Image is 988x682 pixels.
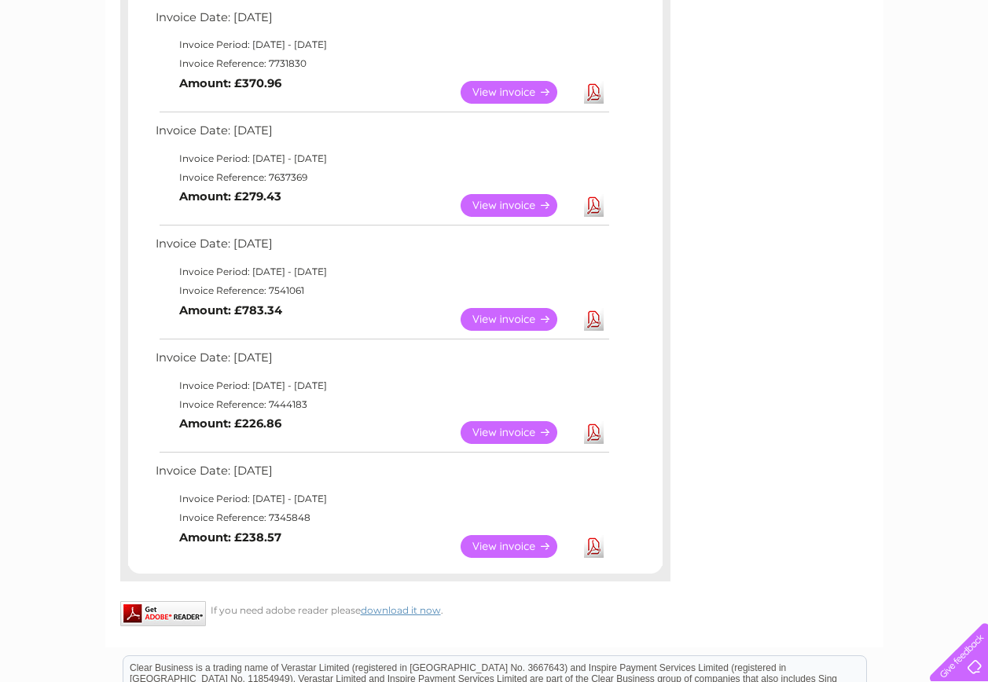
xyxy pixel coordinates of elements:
a: Download [584,308,604,331]
a: download it now [361,604,441,616]
td: Invoice Period: [DATE] - [DATE] [152,35,612,54]
img: logo.png [35,41,115,89]
a: Telecoms [795,67,842,79]
td: Invoice Reference: 7345848 [152,508,612,527]
td: Invoice Period: [DATE] - [DATE] [152,489,612,508]
a: Download [584,81,604,104]
td: Invoice Period: [DATE] - [DATE] [152,262,612,281]
td: Invoice Reference: 7541061 [152,281,612,300]
div: Clear Business is a trading name of Verastar Limited (registered in [GEOGRAPHIC_DATA] No. 3667643... [123,9,866,76]
td: Invoice Reference: 7731830 [152,54,612,73]
b: Amount: £279.43 [179,189,281,203]
a: Water [711,67,741,79]
b: Amount: £370.96 [179,76,281,90]
b: Amount: £226.86 [179,416,281,431]
a: View [461,535,576,558]
a: Download [584,535,604,558]
td: Invoice Reference: 7637369 [152,168,612,187]
div: If you need adobe reader please . [120,601,670,616]
b: Amount: £238.57 [179,530,281,544]
a: Blog [851,67,874,79]
td: Invoice Period: [DATE] - [DATE] [152,149,612,168]
td: Invoice Date: [DATE] [152,347,612,376]
a: View [461,308,576,331]
a: View [461,421,576,444]
td: Invoice Period: [DATE] - [DATE] [152,376,612,395]
td: Invoice Date: [DATE] [152,460,612,489]
b: Amount: £783.34 [179,303,282,317]
a: Download [584,194,604,217]
td: Invoice Date: [DATE] [152,7,612,36]
a: 0333 014 3131 [692,8,800,27]
a: View [461,194,576,217]
a: Energy [751,67,785,79]
td: Invoice Date: [DATE] [152,120,612,149]
a: Contact [883,67,922,79]
a: Log out [936,67,973,79]
td: Invoice Date: [DATE] [152,233,612,262]
td: Invoice Reference: 7444183 [152,395,612,414]
a: View [461,81,576,104]
a: Download [584,421,604,444]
